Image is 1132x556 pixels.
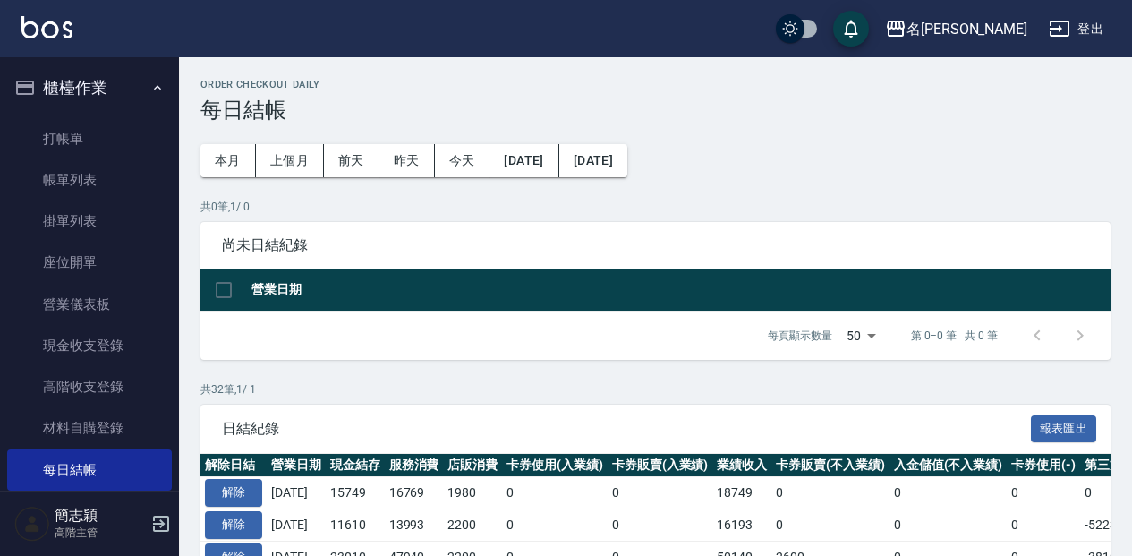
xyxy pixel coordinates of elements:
p: 高階主管 [55,525,146,541]
th: 入金儲值(不入業績) [889,454,1008,477]
td: 11610 [326,509,385,542]
button: 今天 [435,144,490,177]
th: 營業日期 [247,269,1111,312]
button: [DATE] [489,144,558,177]
span: 日結紀錄 [222,420,1031,438]
td: 0 [771,509,889,542]
a: 高階收支登錄 [7,366,172,407]
button: save [833,11,869,47]
a: 排班表 [7,491,172,532]
a: 掛單列表 [7,201,172,242]
th: 卡券使用(入業績) [502,454,608,477]
th: 現金結存 [326,454,385,477]
td: 16193 [712,509,771,542]
div: 名[PERSON_NAME] [906,18,1027,40]
a: 打帳單 [7,118,172,159]
button: 上個月 [256,144,324,177]
p: 共 0 筆, 1 / 0 [200,199,1111,215]
button: 前天 [324,144,379,177]
td: 0 [502,509,608,542]
a: 帳單列表 [7,159,172,201]
button: [DATE] [559,144,627,177]
p: 第 0–0 筆 共 0 筆 [911,328,998,344]
th: 卡券使用(-) [1007,454,1080,477]
td: 1980 [443,477,502,509]
p: 共 32 筆, 1 / 1 [200,381,1111,398]
th: 店販消費 [443,454,502,477]
td: 0 [771,477,889,509]
th: 營業日期 [267,454,326,477]
div: 50 [839,312,882,360]
h3: 每日結帳 [200,98,1111,123]
td: 16769 [385,477,444,509]
span: 尚未日結紀錄 [222,236,1089,254]
a: 座位開單 [7,242,172,283]
a: 現金收支登錄 [7,325,172,366]
td: 0 [502,477,608,509]
td: [DATE] [267,477,326,509]
a: 每日結帳 [7,449,172,491]
a: 材料自購登錄 [7,407,172,449]
h2: Order checkout daily [200,79,1111,90]
td: 0 [889,477,1008,509]
button: 登出 [1042,13,1111,46]
img: Logo [21,16,72,38]
td: 13993 [385,509,444,542]
button: 昨天 [379,144,435,177]
th: 業績收入 [712,454,771,477]
button: 解除 [205,479,262,507]
button: 解除 [205,511,262,539]
p: 每頁顯示數量 [768,328,832,344]
th: 卡券販賣(不入業績) [771,454,889,477]
td: 0 [608,509,713,542]
td: 2200 [443,509,502,542]
td: 0 [889,509,1008,542]
th: 解除日結 [200,454,267,477]
a: 報表匯出 [1031,419,1097,436]
h5: 簡志穎 [55,507,146,525]
a: 營業儀表板 [7,284,172,325]
img: Person [14,506,50,542]
td: 0 [1007,477,1080,509]
button: 櫃檯作業 [7,64,172,111]
th: 服務消費 [385,454,444,477]
td: [DATE] [267,509,326,542]
td: 18749 [712,477,771,509]
td: 0 [1007,509,1080,542]
button: 名[PERSON_NAME] [878,11,1034,47]
th: 卡券販賣(入業績) [608,454,713,477]
button: 本月 [200,144,256,177]
td: 15749 [326,477,385,509]
td: 0 [608,477,713,509]
button: 報表匯出 [1031,415,1097,443]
